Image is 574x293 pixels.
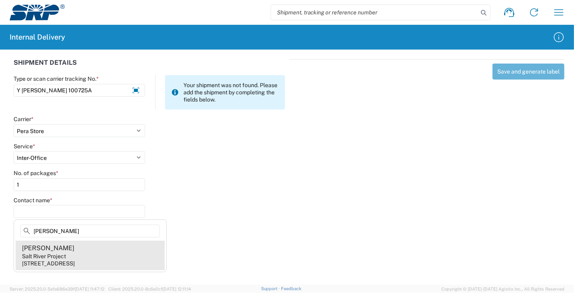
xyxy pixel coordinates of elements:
[261,286,281,291] a: Support
[108,287,191,291] span: Client: 2025.20.0-8c6e0cf
[14,143,35,150] label: Service
[162,287,191,291] span: [DATE] 12:11:14
[10,4,65,20] img: srp
[281,286,301,291] a: Feedback
[22,253,66,260] div: Salt River Project
[14,197,52,204] label: Contact name
[14,116,34,123] label: Carrier
[14,169,58,177] label: No. of packages
[10,32,65,42] h2: Internal Delivery
[441,285,564,293] span: Copyright © [DATE]-[DATE] Agistix Inc., All Rights Reserved
[22,260,75,267] div: [STREET_ADDRESS]
[75,287,105,291] span: [DATE] 11:47:12
[10,287,105,291] span: Server: 2025.20.0-5efa686e39f
[271,5,478,20] input: Shipment, tracking or reference number
[14,75,99,82] label: Type or scan carrier tracking No.
[14,59,285,75] div: SHIPMENT DETAILS
[183,82,279,103] span: Your shipment was not found. Please add the shipment by completing the fields below.
[22,244,74,253] div: [PERSON_NAME]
